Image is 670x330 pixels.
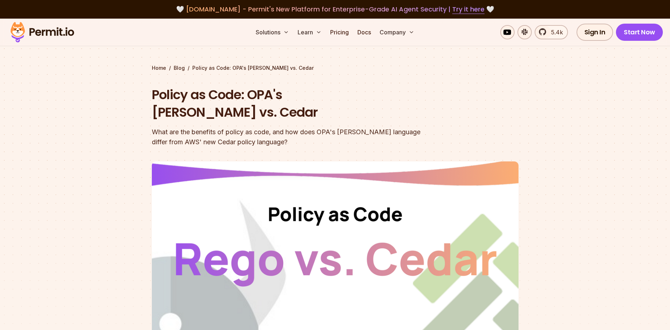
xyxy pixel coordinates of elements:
[7,20,77,44] img: Permit logo
[186,5,485,14] span: [DOMAIN_NAME] - Permit's New Platform for Enterprise-Grade AI Agent Security |
[152,64,519,72] div: / /
[295,25,324,39] button: Learn
[452,5,485,14] a: Try it here
[355,25,374,39] a: Docs
[377,25,417,39] button: Company
[547,28,563,37] span: 5.4k
[327,25,352,39] a: Pricing
[616,24,663,41] a: Start Now
[152,86,427,121] h1: Policy as Code: OPA's [PERSON_NAME] vs. Cedar
[174,64,185,72] a: Blog
[17,4,653,14] div: 🤍 🤍
[535,25,568,39] a: 5.4k
[152,64,166,72] a: Home
[152,127,427,147] div: What are the benefits of policy as code, and how does OPA's [PERSON_NAME] language differ from AW...
[253,25,292,39] button: Solutions
[577,24,613,41] a: Sign In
